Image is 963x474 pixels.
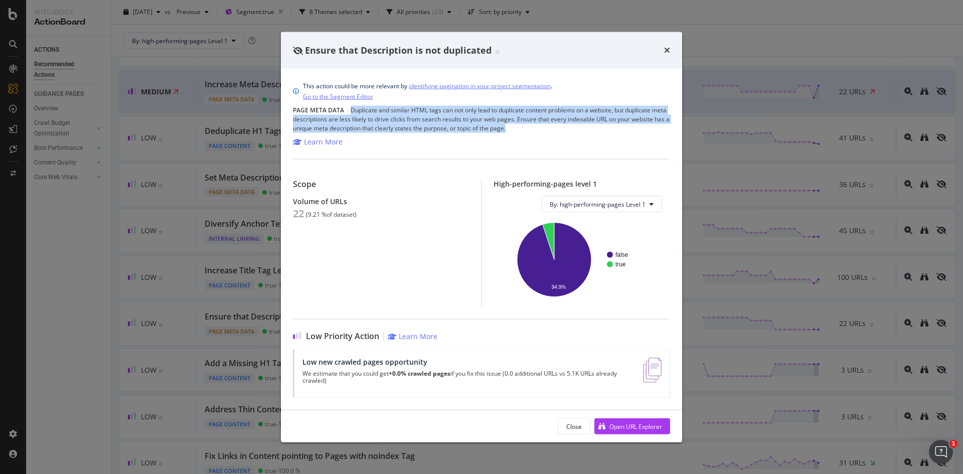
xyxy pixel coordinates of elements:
[949,440,957,448] span: 1
[389,369,450,378] strong: +0.0% crawled pages
[281,32,682,442] div: modal
[293,106,670,133] div: Duplicate and similar HTML tags can not only lead to duplicate content problems on a website, but...
[304,137,343,147] div: Learn More
[293,137,343,147] a: Learn More
[409,81,551,91] a: identifying pagination in your project segmentation
[609,422,662,430] div: Open URL Explorer
[496,50,500,53] img: Equal
[643,358,662,383] img: e5DMFwAAAABJRU5ErkJggg==
[302,358,631,366] div: Low new crawled pages opportunity
[399,332,437,341] div: Learn More
[552,284,566,290] text: 94.9%
[494,180,670,188] div: High-performing-pages level 1
[566,422,582,430] div: Close
[305,44,492,56] span: Ensure that Description is not duplicated
[293,106,344,114] span: Page Meta Data
[550,200,646,208] span: By: high-performing-pages Level 1
[664,44,670,57] div: times
[306,332,379,341] span: Low Priority Action
[615,261,626,268] text: true
[293,180,469,189] div: Scope
[502,220,662,299] svg: A chart.
[303,81,552,102] div: This action could be more relevant by .
[293,46,303,54] div: eye-slash
[302,370,631,384] p: We estimate that you could get if you fix this issue (0.0 additional URLs vs 5.1K URLs already cr...
[303,91,373,102] a: Go to the Segment Editor
[293,197,469,206] div: Volume of URLs
[558,418,590,434] button: Close
[615,251,628,258] text: false
[388,332,437,341] a: Learn More
[293,81,670,102] div: info banner
[929,440,953,464] iframe: Intercom live chat
[346,106,349,114] span: |
[306,211,357,218] div: ( 9.21 % of dataset )
[594,418,670,434] button: Open URL Explorer
[293,208,304,220] div: 22
[541,196,662,212] button: By: high-performing-pages Level 1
